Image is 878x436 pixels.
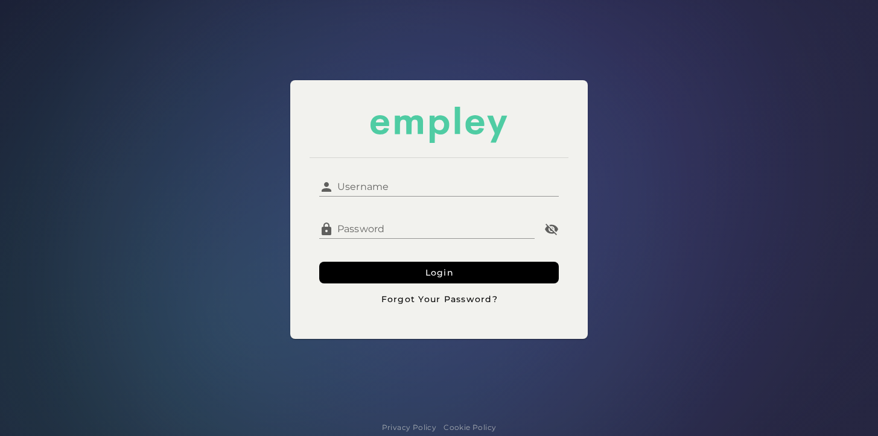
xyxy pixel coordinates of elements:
a: Privacy Policy [382,422,437,434]
button: Forgot Your Password? [319,288,559,310]
span: Forgot Your Password? [380,294,498,305]
button: Login [319,262,559,283]
i: Password appended action [544,222,559,236]
span: Login [424,267,454,278]
a: Cookie Policy [444,422,496,434]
